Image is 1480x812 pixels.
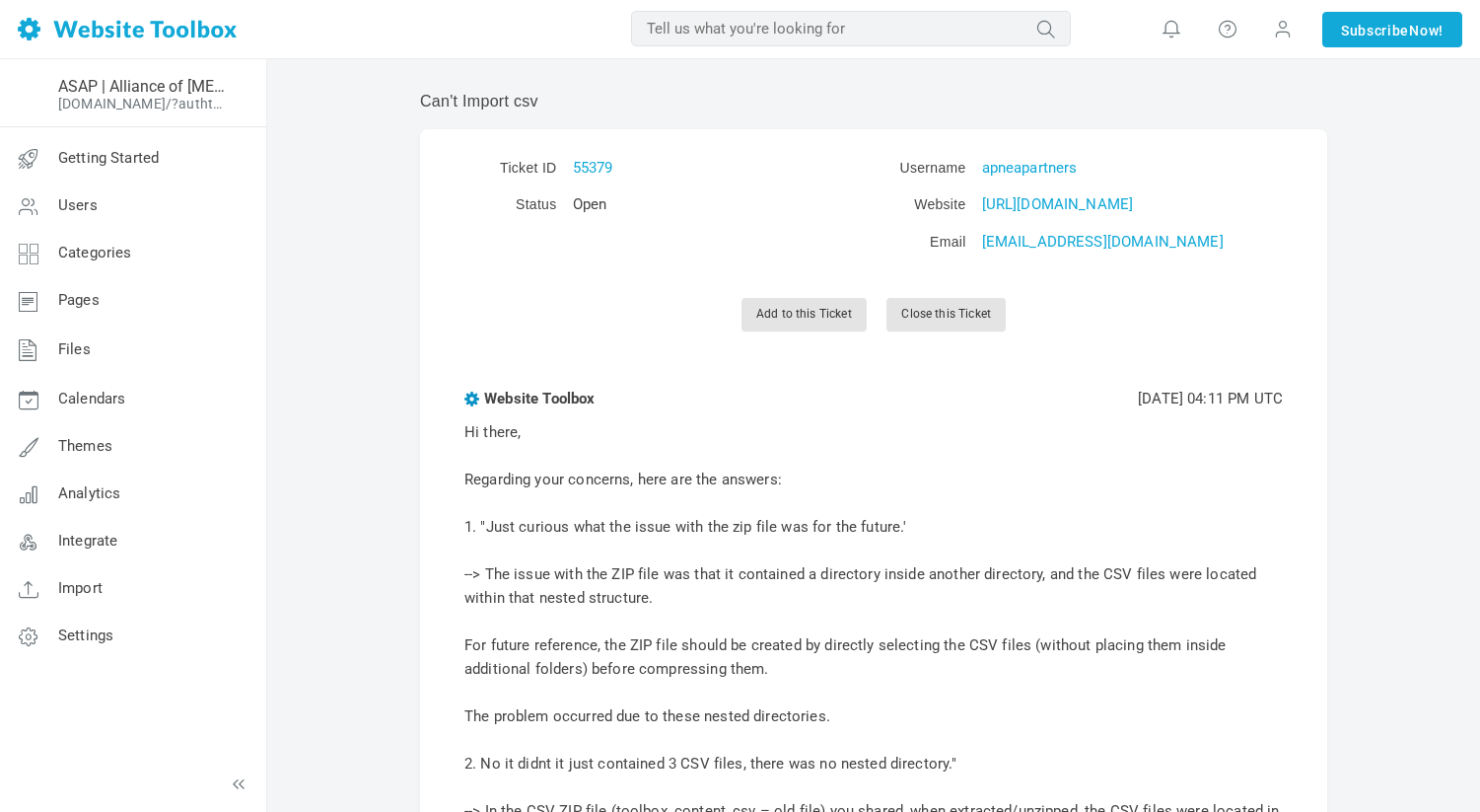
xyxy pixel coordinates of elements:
[982,159,1078,177] a: apneapartners
[58,627,113,644] span: Settings
[58,340,91,358] span: Files
[58,437,112,455] span: Themes
[58,244,132,261] span: Categories
[982,233,1224,251] a: [EMAIL_ADDRESS][DOMAIN_NAME]
[420,90,1327,113] p: Can't Import csv
[58,390,125,407] span: Calendars
[461,187,564,222] td: Status
[741,298,867,332] a: Add to this Ticket
[1322,12,1462,47] a: SubscribeNow!
[58,579,103,597] span: Import
[484,390,595,407] span: Website Toolbox
[876,225,973,259] td: Email
[58,77,230,96] a: ASAP | Alliance of [MEDICAL_DATA] Partners
[58,196,98,214] span: Users
[631,11,1071,46] input: Tell us what you're looking for
[58,149,159,167] span: Getting Started
[876,151,973,185] td: Username
[58,532,117,550] span: Integrate
[58,484,120,502] span: Analytics
[876,187,973,222] td: Website
[58,96,230,111] a: [DOMAIN_NAME]/?authtoken=841f41a07674498e1577e33015b97061&rememberMe=1
[886,298,1006,332] a: Close this Ticket
[461,151,564,185] td: Ticket ID
[58,291,100,309] span: Pages
[13,78,44,110] img: pfavico.ico
[566,187,873,222] td: Open
[862,382,1288,415] td: [DATE] 04:11 PM UTC
[1409,20,1444,41] span: Now!
[573,159,613,177] a: 55379
[982,195,1134,213] a: [URL][DOMAIN_NAME]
